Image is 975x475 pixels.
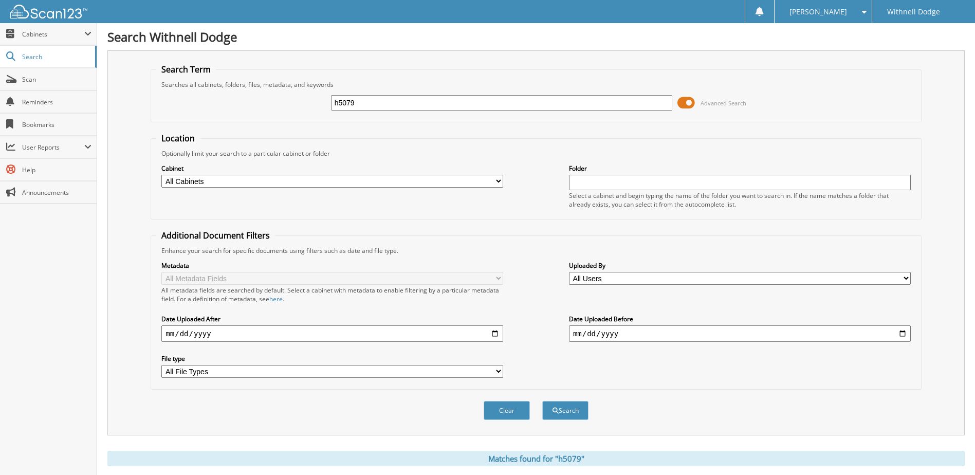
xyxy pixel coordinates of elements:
[22,98,91,106] span: Reminders
[156,149,915,158] div: Optionally limit your search to a particular cabinet or folder
[161,164,503,173] label: Cabinet
[156,64,216,75] legend: Search Term
[22,30,84,39] span: Cabinets
[701,99,746,107] span: Advanced Search
[107,28,965,45] h1: Search Withnell Dodge
[10,5,87,19] img: scan123-logo-white.svg
[161,286,503,303] div: All metadata fields are searched by default. Select a cabinet with metadata to enable filtering b...
[22,120,91,129] span: Bookmarks
[542,401,588,420] button: Search
[161,261,503,270] label: Metadata
[161,315,503,323] label: Date Uploaded After
[22,143,84,152] span: User Reports
[107,451,965,466] div: Matches found for "h5079"
[569,261,911,270] label: Uploaded By
[156,80,915,89] div: Searches all cabinets, folders, files, metadata, and keywords
[269,295,283,303] a: here
[22,166,91,174] span: Help
[484,401,530,420] button: Clear
[161,354,503,363] label: File type
[156,133,200,144] legend: Location
[156,246,915,255] div: Enhance your search for specific documents using filters such as date and file type.
[569,164,911,173] label: Folder
[161,325,503,342] input: start
[22,188,91,197] span: Announcements
[887,9,940,15] span: Withnell Dodge
[569,315,911,323] label: Date Uploaded Before
[789,9,847,15] span: [PERSON_NAME]
[569,191,911,209] div: Select a cabinet and begin typing the name of the folder you want to search in. If the name match...
[569,325,911,342] input: end
[156,230,275,241] legend: Additional Document Filters
[22,52,90,61] span: Search
[22,75,91,84] span: Scan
